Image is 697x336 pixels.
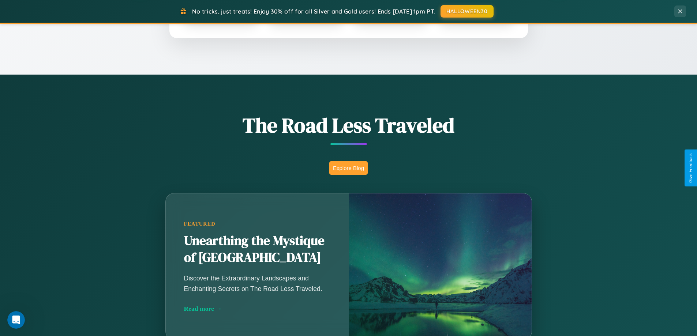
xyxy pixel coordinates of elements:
div: Featured [184,221,330,227]
iframe: Intercom live chat [7,311,25,329]
button: HALLOWEEN30 [441,5,494,18]
p: Discover the Extraordinary Landscapes and Enchanting Secrets on The Road Less Traveled. [184,273,330,294]
div: Read more → [184,305,330,313]
h2: Unearthing the Mystique of [GEOGRAPHIC_DATA] [184,233,330,266]
button: Explore Blog [329,161,368,175]
div: Give Feedback [688,153,693,183]
h1: The Road Less Traveled [129,111,568,139]
span: No tricks, just treats! Enjoy 30% off for all Silver and Gold users! Ends [DATE] 1pm PT. [192,8,435,15]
